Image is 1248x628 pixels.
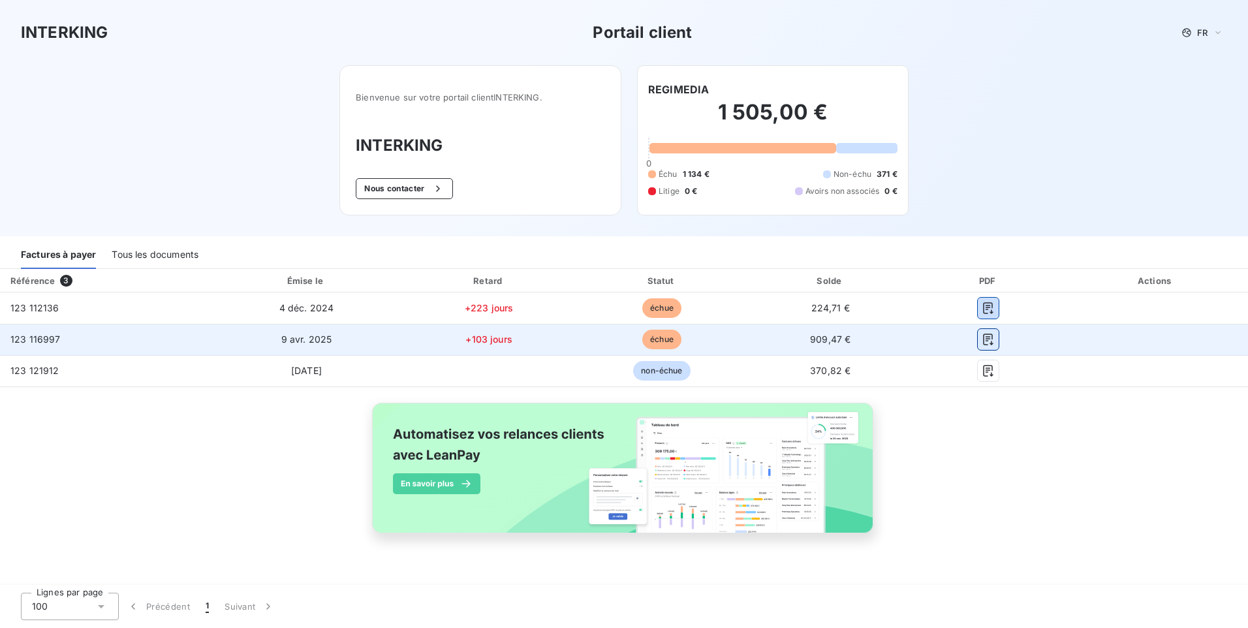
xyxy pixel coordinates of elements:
[659,168,678,180] span: Échu
[10,275,55,286] div: Référence
[884,185,897,197] span: 0 €
[279,302,334,313] span: 4 déc. 2024
[32,600,48,613] span: 100
[206,600,209,613] span: 1
[659,185,679,197] span: Litige
[10,302,59,313] span: 123 112136
[119,593,198,620] button: Précédent
[10,365,59,376] span: 123 121912
[646,158,651,168] span: 0
[21,21,108,44] h3: INTERKING
[642,298,681,318] span: échue
[834,168,871,180] span: Non-échu
[916,274,1061,287] div: PDF
[648,99,897,138] h2: 1 505,00 €
[217,593,283,620] button: Suivant
[648,82,709,97] h6: REGIMEDIA
[60,275,72,287] span: 3
[356,92,605,102] span: Bienvenue sur votre portail client INTERKING .
[642,330,681,349] span: échue
[356,178,452,199] button: Nous contacter
[112,242,198,269] div: Tous les documents
[356,134,605,157] h3: INTERKING
[465,334,512,345] span: +103 jours
[198,593,217,620] button: 1
[281,334,332,345] span: 9 avr. 2025
[685,185,697,197] span: 0 €
[633,361,690,381] span: non-échue
[291,365,322,376] span: [DATE]
[810,334,850,345] span: 909,47 €
[810,365,850,376] span: 370,82 €
[579,274,745,287] div: Statut
[1197,27,1208,38] span: FR
[10,334,61,345] span: 123 116997
[683,168,710,180] span: 1 134 €
[465,302,514,313] span: +223 jours
[750,274,911,287] div: Solde
[805,185,880,197] span: Avoirs non associés
[593,21,692,44] h3: Portail client
[214,274,399,287] div: Émise le
[21,242,96,269] div: Factures à payer
[811,302,850,313] span: 224,71 €
[404,274,574,287] div: Retard
[877,168,897,180] span: 371 €
[1066,274,1245,287] div: Actions
[360,395,888,556] img: banner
